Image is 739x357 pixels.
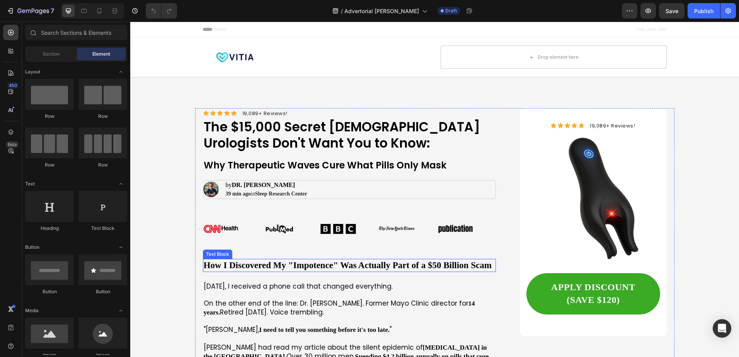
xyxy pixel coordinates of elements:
[25,244,39,251] span: Button
[460,100,505,108] span: 19,089+ Reviews!
[130,22,739,357] iframe: Design area
[95,169,121,175] strong: 39 min ago
[73,331,359,347] strong: Spending $4.2 billion annually on pills that cure nothing.
[3,3,58,19] button: 7
[396,109,530,242] img: gempages_580688615500153427-f302852a-952f-4bab-9711-5c68e0bd7333.png
[445,7,457,14] span: Draft
[78,225,127,232] div: Text Block
[666,8,678,14] span: Save
[344,7,419,15] span: Advertorial [PERSON_NAME]
[146,3,177,19] div: Undo/Redo
[73,137,366,150] h1: Why Therapeutic Waves Cure What Pills Only Mask
[73,304,365,313] p: "[PERSON_NAME], "
[25,25,127,40] input: Search Sections & Elements
[125,169,177,175] strong: Sleep Research Center
[73,322,357,338] strong: [MEDICAL_DATA] in the [GEOGRAPHIC_DATA].
[102,160,165,167] strong: DR. [PERSON_NAME]
[410,259,516,285] p: APPLY DISCOUNT (SAVE $120)
[25,307,39,314] span: Media
[78,288,127,295] div: Button
[78,113,127,120] div: Row
[115,241,127,253] span: Toggle open
[78,161,127,168] div: Row
[112,88,157,95] span: 19,089+ Reviews!
[688,3,720,19] button: Publish
[659,3,685,19] button: Save
[73,260,365,269] p: [DATE], I received a phone call that changed everything.
[73,199,109,215] img: [object Object]
[73,97,366,131] h1: The $15,000 Secret [DEMOGRAPHIC_DATA] Urologists Don't Want You to Know:
[43,51,60,58] span: Section
[95,160,177,168] p: by
[129,304,260,312] strong: I need to tell you something before it's too late.
[73,160,89,175] img: gempages_580688615500153427-64b5f602-7429-4309-bacc-e464d9421cb4.png
[190,197,226,218] img: [object Object]
[6,141,19,148] div: Beta
[25,161,74,168] div: Row
[74,229,100,236] div: Text Block
[713,319,731,338] div: Open Intercom Messenger
[307,200,343,215] img: Alt image
[249,205,284,209] img: [object Object]
[341,7,343,15] span: /
[115,178,127,190] span: Toggle open
[73,278,345,294] strong: 14 years.
[25,113,74,120] div: Row
[25,288,74,295] div: Button
[115,304,127,317] span: Toggle open
[115,66,127,78] span: Toggle open
[25,68,40,75] span: Layout
[73,277,365,295] p: On the other end of the line: Dr. [PERSON_NAME]. Former Mayo Clinic director for Retired [DATE]. ...
[73,321,365,348] p: [PERSON_NAME] had read my article about the silent epidemic of Over 30 million men.
[7,82,19,88] div: 450
[95,169,177,176] p: in
[25,180,35,187] span: Text
[407,32,448,39] div: Drop element here
[92,51,110,58] span: Element
[131,202,167,212] img: [object Object]
[396,252,530,293] button: <p>APPLY DISCOUNT (SAVE $120)</p>
[694,7,713,15] div: Publish
[73,238,365,250] p: How I Discovered My "Impotence" Was Actually Part of a $50 Billion Scam
[25,225,74,232] div: Heading
[51,6,54,15] p: 7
